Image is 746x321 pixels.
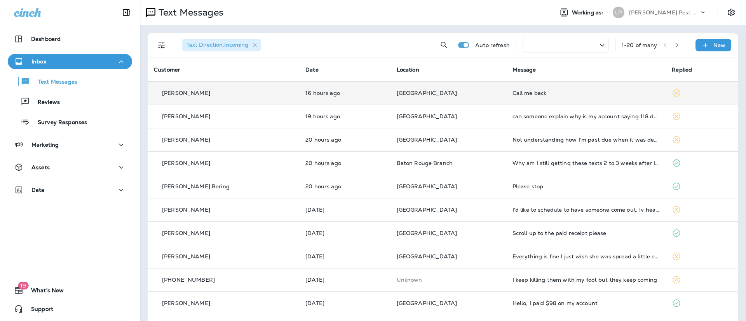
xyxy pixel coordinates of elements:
[512,277,660,283] div: I keep killing them with my foot but they keep coming
[397,253,457,260] span: [GEOGRAPHIC_DATA]
[512,183,660,189] div: Please stop
[8,182,132,198] button: Data
[154,37,169,53] button: Filters
[162,90,210,96] p: [PERSON_NAME]
[512,207,660,213] div: I'd like to schedule to have someone come out. Iv heard noises at night and am worried the proble...
[305,137,384,143] p: Sep 1, 2025 12:09 PM
[512,160,660,166] div: Why am I still getting these texts 2 to 3 weeks after I paid
[397,113,457,120] span: [GEOGRAPHIC_DATA]
[397,66,419,73] span: Location
[305,90,384,96] p: Sep 1, 2025 03:57 PM
[162,137,210,143] p: [PERSON_NAME]
[162,113,210,119] p: [PERSON_NAME]
[186,41,248,48] span: Text Direction : Incoming
[475,42,510,48] p: Auto refresh
[30,79,77,86] p: Text Messages
[8,73,132,89] button: Text Messages
[672,66,692,73] span: Replied
[31,58,46,65] p: Inbox
[162,160,210,166] p: [PERSON_NAME]
[397,230,457,237] span: [GEOGRAPHIC_DATA]
[397,277,500,283] p: This customer does not have a last location and the phone number they messaged is not assigned to...
[305,113,384,119] p: Sep 1, 2025 01:12 PM
[397,89,457,96] span: [GEOGRAPHIC_DATA]
[305,160,384,166] p: Sep 1, 2025 12:04 PM
[162,183,230,189] p: [PERSON_NAME] Bering
[512,230,660,236] div: Scroll up to the paid receipt please
[162,207,210,213] p: [PERSON_NAME]
[18,282,28,289] span: 19
[8,282,132,298] button: 19What's New
[305,300,384,306] p: Aug 28, 2025 01:35 PM
[629,9,699,16] p: [PERSON_NAME] Pest Control
[512,137,660,143] div: Not understanding how I'm past due when it was deducted out of my account. If I'm not mistaken it...
[512,66,536,73] span: Message
[397,300,457,307] span: [GEOGRAPHIC_DATA]
[8,31,132,47] button: Dashboard
[23,306,53,315] span: Support
[512,300,660,306] div: Hello, I paid $98 on my account
[622,42,657,48] div: 1 - 20 of many
[162,253,210,260] p: [PERSON_NAME]
[8,137,132,153] button: Marketing
[8,54,132,69] button: Inbox
[305,253,384,260] p: Aug 30, 2025 11:31 AM
[115,5,137,20] button: Collapse Sidebar
[162,300,210,306] p: [PERSON_NAME]
[397,160,453,167] span: Baton Rouge Branch
[305,277,384,283] p: Aug 29, 2025 09:28 PM
[154,66,180,73] span: Customer
[613,7,624,18] div: LP
[397,136,457,143] span: [GEOGRAPHIC_DATA]
[31,142,59,148] p: Marketing
[155,7,223,18] p: Text Messages
[8,301,132,317] button: Support
[305,230,384,236] p: Aug 30, 2025 07:58 PM
[30,99,60,106] p: Reviews
[30,119,87,126] p: Survey Responses
[8,160,132,175] button: Assets
[162,277,215,283] p: [PHONE_NUMBER]
[512,253,660,260] div: Everything is fine I just wish she was spread a little extra for the roaches
[23,287,64,296] span: What's New
[436,37,452,53] button: Search Messages
[8,93,132,110] button: Reviews
[31,187,45,193] p: Data
[305,66,319,73] span: Date
[397,183,457,190] span: [GEOGRAPHIC_DATA]
[31,164,50,170] p: Assets
[8,114,132,130] button: Survey Responses
[162,230,210,236] p: [PERSON_NAME]
[724,5,738,19] button: Settings
[713,42,725,48] p: New
[31,36,61,42] p: Dashboard
[512,90,660,96] div: Call me back
[182,39,261,51] div: Text Direction:Incoming
[572,9,605,16] span: Working as:
[512,113,660,119] div: can someone explain why is my account saying 118 due or 167 due when i paid $118 plus my peat pay...
[305,183,384,189] p: Sep 1, 2025 12:04 PM
[305,207,384,213] p: Aug 31, 2025 07:51 PM
[397,206,457,213] span: [GEOGRAPHIC_DATA]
